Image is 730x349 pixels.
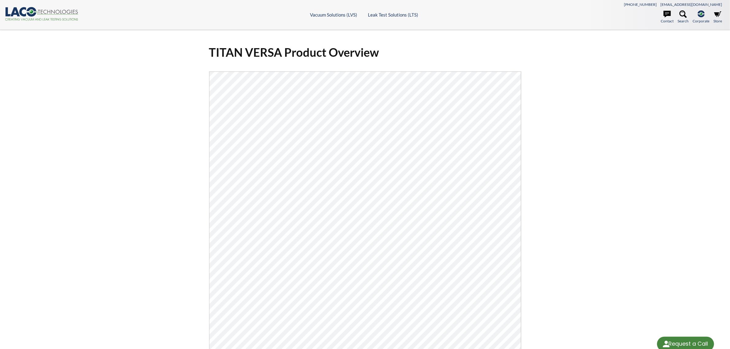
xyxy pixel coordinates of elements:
a: Search [678,10,689,24]
a: Store [713,10,722,24]
a: Contact [661,10,674,24]
a: [PHONE_NUMBER] [624,2,657,7]
a: Vacuum Solutions (LVS) [310,12,357,17]
span: Corporate [693,18,709,24]
h1: TITAN VERSA Product Overview [209,45,521,60]
a: Leak Test Solutions (LTS) [368,12,419,17]
a: [EMAIL_ADDRESS][DOMAIN_NAME] [660,2,722,7]
img: round button [661,339,671,349]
